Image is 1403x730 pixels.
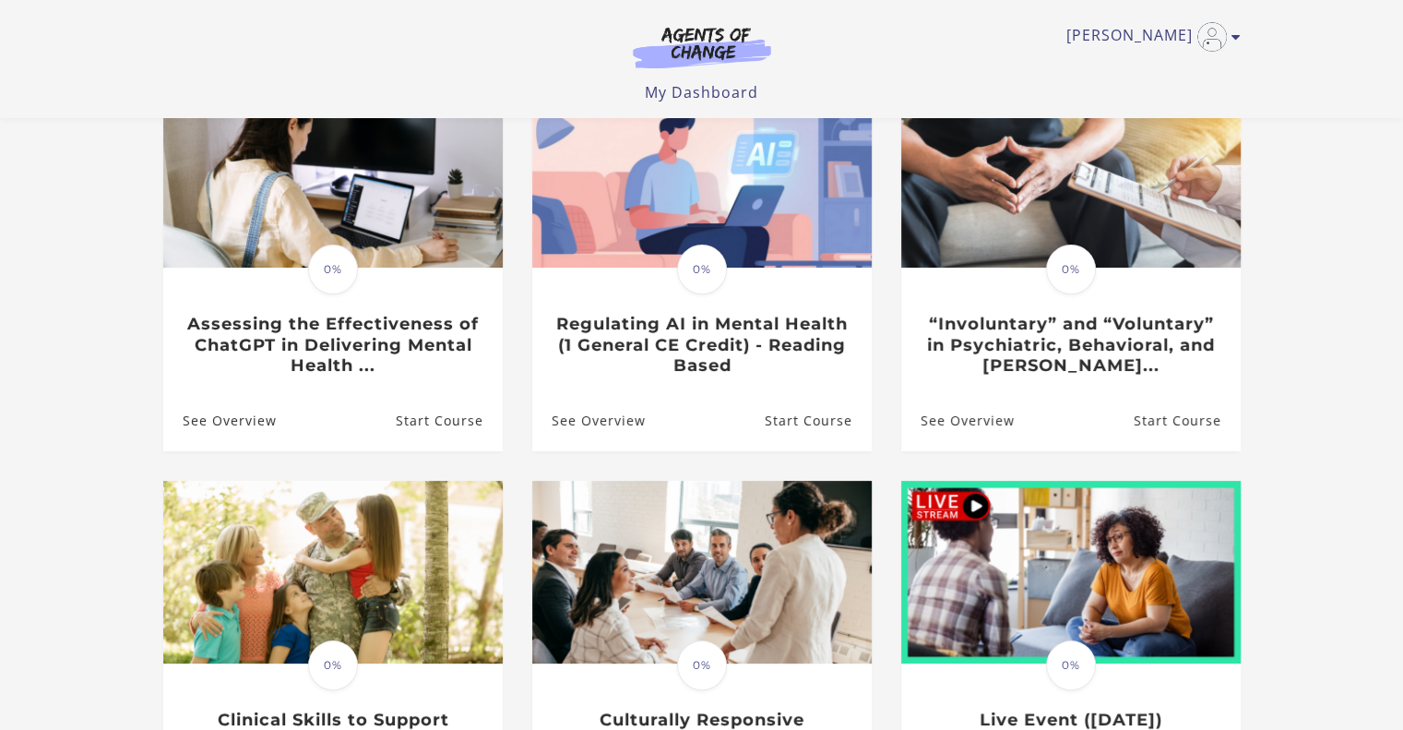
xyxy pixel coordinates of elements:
span: 0% [1046,245,1096,294]
span: 0% [677,245,727,294]
a: Regulating AI in Mental Health (1 General CE Credit) - Reading Based: Resume Course [764,391,871,451]
span: 0% [1046,640,1096,690]
a: My Dashboard [645,82,758,102]
span: 0% [308,640,358,690]
a: Assessing the Effectiveness of ChatGPT in Delivering Mental Health ...: Resume Course [395,391,502,451]
span: 0% [677,640,727,690]
a: Assessing the Effectiveness of ChatGPT in Delivering Mental Health ...: See Overview [163,391,277,451]
img: Agents of Change Logo [613,26,791,68]
h3: Regulating AI in Mental Health (1 General CE Credit) - Reading Based [552,314,851,377]
span: 0% [308,245,358,294]
a: “Involuntary” and “Voluntary” in Psychiatric, Behavioral, and Menta...: See Overview [901,391,1015,451]
a: Toggle menu [1066,22,1231,52]
h3: “Involuntary” and “Voluntary” in Psychiatric, Behavioral, and [PERSON_NAME]... [921,314,1220,377]
h3: Assessing the Effectiveness of ChatGPT in Delivering Mental Health ... [183,314,482,377]
a: Regulating AI in Mental Health (1 General CE Credit) - Reading Based: See Overview [532,391,646,451]
a: “Involuntary” and “Voluntary” in Psychiatric, Behavioral, and Menta...: Resume Course [1133,391,1240,451]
